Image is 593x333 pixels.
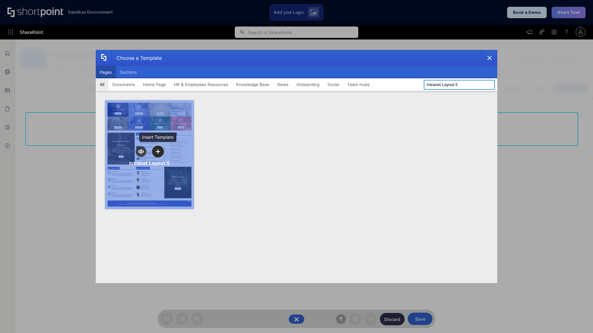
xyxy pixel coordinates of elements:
button: Onboarding [292,78,323,91]
input: Search [424,80,495,90]
iframe: Chat Widget [482,261,593,333]
button: Pages [96,66,116,78]
button: Team Hubs [343,78,374,91]
button: Home Page [139,78,170,91]
div: template selector [96,50,497,283]
button: All [96,78,108,91]
button: HR & Employees Resources [170,78,232,91]
div: Choose a Template [111,50,162,66]
div: Intranet Layout 5 [129,160,170,166]
button: Knowledge Base [232,78,273,91]
button: News [273,78,292,91]
button: Documents [108,78,139,91]
button: Sections [116,66,141,78]
button: Social [323,78,343,91]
